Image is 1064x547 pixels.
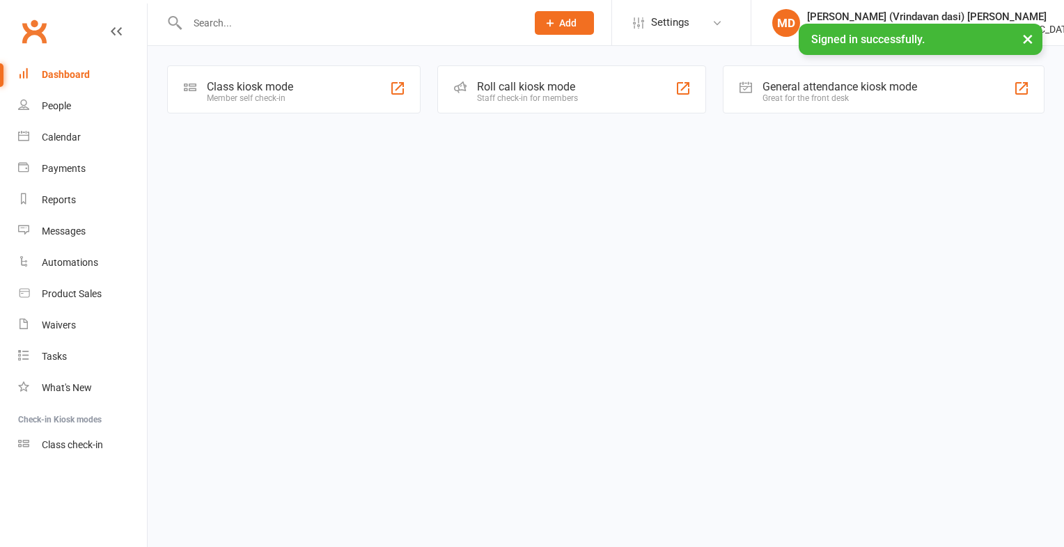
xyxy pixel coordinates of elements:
[42,382,92,393] div: What's New
[18,184,147,216] a: Reports
[42,225,86,237] div: Messages
[17,14,52,49] a: Clubworx
[477,93,578,103] div: Staff check-in for members
[42,439,103,450] div: Class check-in
[42,288,102,299] div: Product Sales
[42,257,98,268] div: Automations
[811,33,925,46] span: Signed in successfully.
[651,7,689,38] span: Settings
[762,80,917,93] div: General attendance kiosk mode
[762,93,917,103] div: Great for the front desk
[535,11,594,35] button: Add
[183,13,517,33] input: Search...
[477,80,578,93] div: Roll call kiosk mode
[42,194,76,205] div: Reports
[42,100,71,111] div: People
[42,163,86,174] div: Payments
[18,216,147,247] a: Messages
[18,153,147,184] a: Payments
[18,341,147,372] a: Tasks
[18,310,147,341] a: Waivers
[18,429,147,461] a: Class kiosk mode
[18,122,147,153] a: Calendar
[42,69,90,80] div: Dashboard
[207,80,293,93] div: Class kiosk mode
[18,90,147,122] a: People
[1015,24,1040,54] button: ×
[207,93,293,103] div: Member self check-in
[559,17,577,29] span: Add
[772,9,800,37] div: MD
[42,319,76,331] div: Waivers
[18,59,147,90] a: Dashboard
[42,132,81,143] div: Calendar
[18,372,147,404] a: What's New
[42,351,67,362] div: Tasks
[18,247,147,278] a: Automations
[18,278,147,310] a: Product Sales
